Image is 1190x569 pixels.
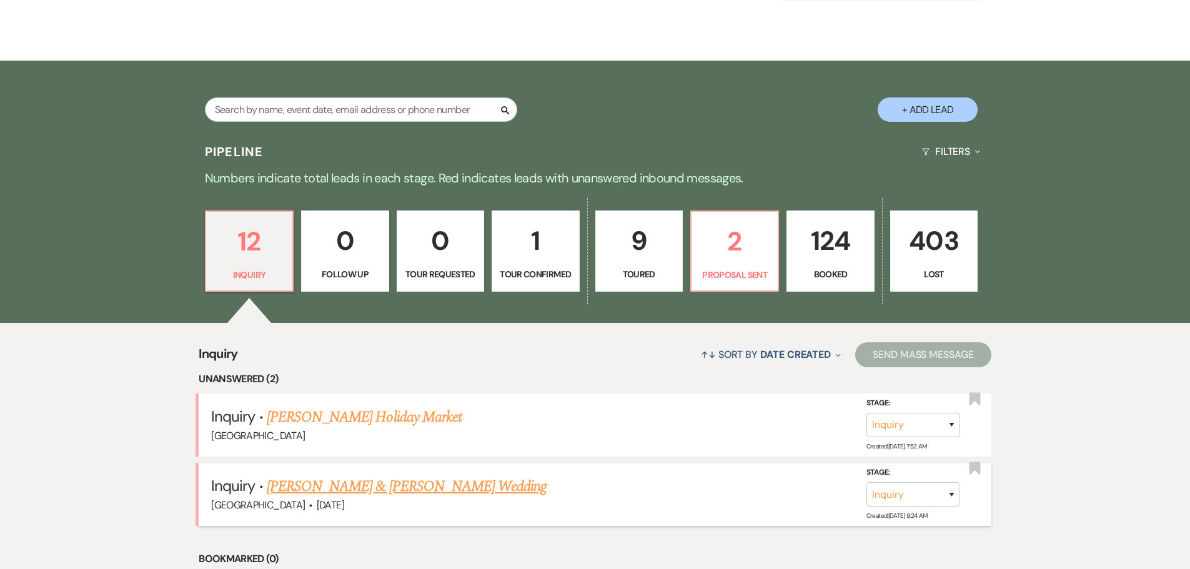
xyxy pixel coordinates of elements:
[699,268,770,282] p: Proposal Sent
[699,220,770,262] p: 2
[786,210,874,292] a: 124Booked
[500,220,571,262] p: 1
[317,498,344,512] span: [DATE]
[500,267,571,281] p: Tour Confirmed
[214,220,285,262] p: 12
[146,168,1045,188] p: Numbers indicate total leads in each stage. Red indicates leads with unanswered inbound messages.
[795,267,866,281] p: Booked
[878,97,978,122] button: + Add Lead
[492,210,579,292] a: 1Tour Confirmed
[211,476,255,495] span: Inquiry
[760,348,831,361] span: Date Created
[309,267,380,281] p: Follow Up
[267,406,462,428] a: [PERSON_NAME] Holiday Market
[890,210,978,292] a: 403Lost
[855,342,991,367] button: Send Mass Message
[595,210,683,292] a: 9Toured
[199,371,991,387] li: Unanswered (2)
[205,210,294,292] a: 12Inquiry
[866,397,960,410] label: Stage:
[690,210,779,292] a: 2Proposal Sent
[214,268,285,282] p: Inquiry
[898,267,969,281] p: Lost
[795,220,866,262] p: 124
[696,338,846,371] button: Sort By Date Created
[205,97,517,122] input: Search by name, event date, email address or phone number
[603,220,675,262] p: 9
[397,210,484,292] a: 0Tour Requested
[405,220,476,262] p: 0
[405,267,476,281] p: Tour Requested
[701,348,716,361] span: ↑↓
[866,442,927,450] span: Created: [DATE] 7:52 AM
[205,143,264,161] h3: Pipeline
[866,512,928,520] span: Created: [DATE] 9:24 AM
[199,551,991,567] li: Bookmarked (0)
[199,344,238,371] span: Inquiry
[301,210,389,292] a: 0Follow Up
[603,267,675,281] p: Toured
[211,498,305,512] span: [GEOGRAPHIC_DATA]
[267,475,547,498] a: [PERSON_NAME] & [PERSON_NAME] Wedding
[211,407,255,426] span: Inquiry
[309,220,380,262] p: 0
[917,135,985,168] button: Filters
[866,466,960,480] label: Stage:
[898,220,969,262] p: 403
[211,429,305,442] span: [GEOGRAPHIC_DATA]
